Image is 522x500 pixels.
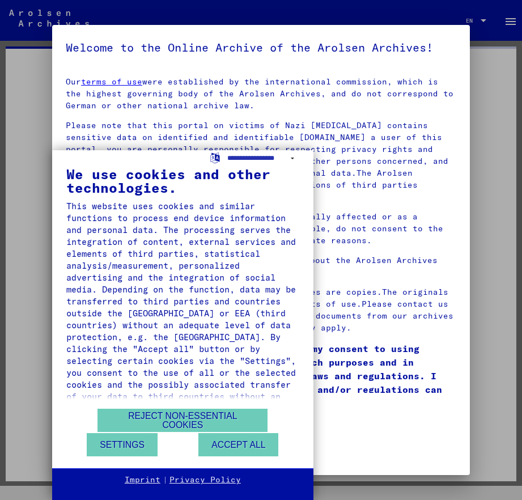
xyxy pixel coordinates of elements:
[87,433,158,456] button: Settings
[66,167,299,194] div: We use cookies and other technologies.
[198,433,278,456] button: Accept all
[66,200,299,414] div: This website uses cookies and similar functions to process end device information and personal da...
[97,409,268,432] button: Reject non-essential cookies
[169,474,241,486] a: Privacy Policy
[125,474,160,486] a: Imprint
